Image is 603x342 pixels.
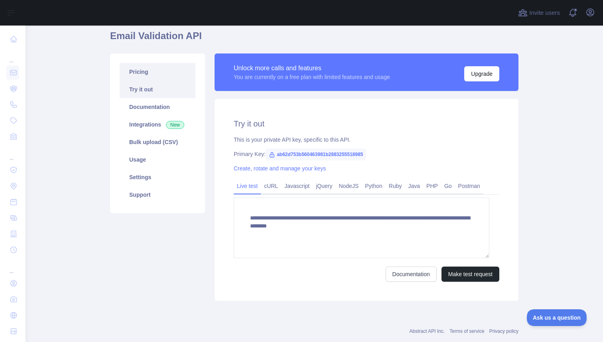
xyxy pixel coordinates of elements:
[516,6,562,19] button: Invite users
[166,121,184,129] span: New
[110,30,518,49] h1: Email Validation API
[234,118,499,129] h2: Try it out
[120,81,195,98] a: Try it out
[120,133,195,151] a: Bulk upload (CSV)
[234,150,499,158] div: Primary Key:
[6,259,19,275] div: ...
[489,328,518,334] a: Privacy policy
[6,145,19,161] div: ...
[266,148,366,160] span: ab62d753b560463981b2883255518985
[529,8,560,18] span: Invite users
[335,180,362,192] a: NodeJS
[6,48,19,64] div: ...
[120,63,195,81] a: Pricing
[313,180,335,192] a: jQuery
[423,180,441,192] a: PHP
[120,116,195,133] a: Integrations New
[455,180,483,192] a: Postman
[386,180,405,192] a: Ruby
[234,73,390,81] div: You are currently on a free plan with limited features and usage
[527,309,587,326] iframe: Toggle Customer Support
[120,186,195,204] a: Support
[441,180,455,192] a: Go
[441,267,499,282] button: Make test request
[120,98,195,116] a: Documentation
[410,328,445,334] a: Abstract API Inc.
[120,168,195,186] a: Settings
[386,267,437,282] a: Documentation
[234,136,499,144] div: This is your private API key, specific to this API.
[362,180,386,192] a: Python
[234,165,326,172] a: Create, rotate and manage your keys
[405,180,424,192] a: Java
[281,180,313,192] a: Javascript
[449,328,484,334] a: Terms of service
[464,66,499,81] button: Upgrade
[234,63,390,73] div: Unlock more calls and features
[120,151,195,168] a: Usage
[234,180,261,192] a: Live test
[261,180,281,192] a: cURL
